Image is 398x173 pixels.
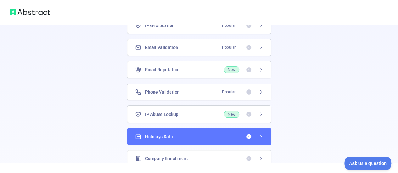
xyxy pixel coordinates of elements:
span: IP Geolocation [145,22,175,29]
span: IP Abuse Lookup [145,111,178,117]
img: Abstract logo [10,8,50,16]
span: Holidays Data [145,133,173,140]
span: Email Reputation [145,67,180,73]
span: Popular [218,22,239,29]
span: Popular [218,44,239,51]
span: Phone Validation [145,89,180,95]
iframe: Toggle Customer Support [344,157,392,170]
span: Company Enrichment [145,155,188,162]
span: Popular [218,89,239,95]
span: New [224,111,239,118]
span: New [224,66,239,73]
span: Email Validation [145,44,178,51]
